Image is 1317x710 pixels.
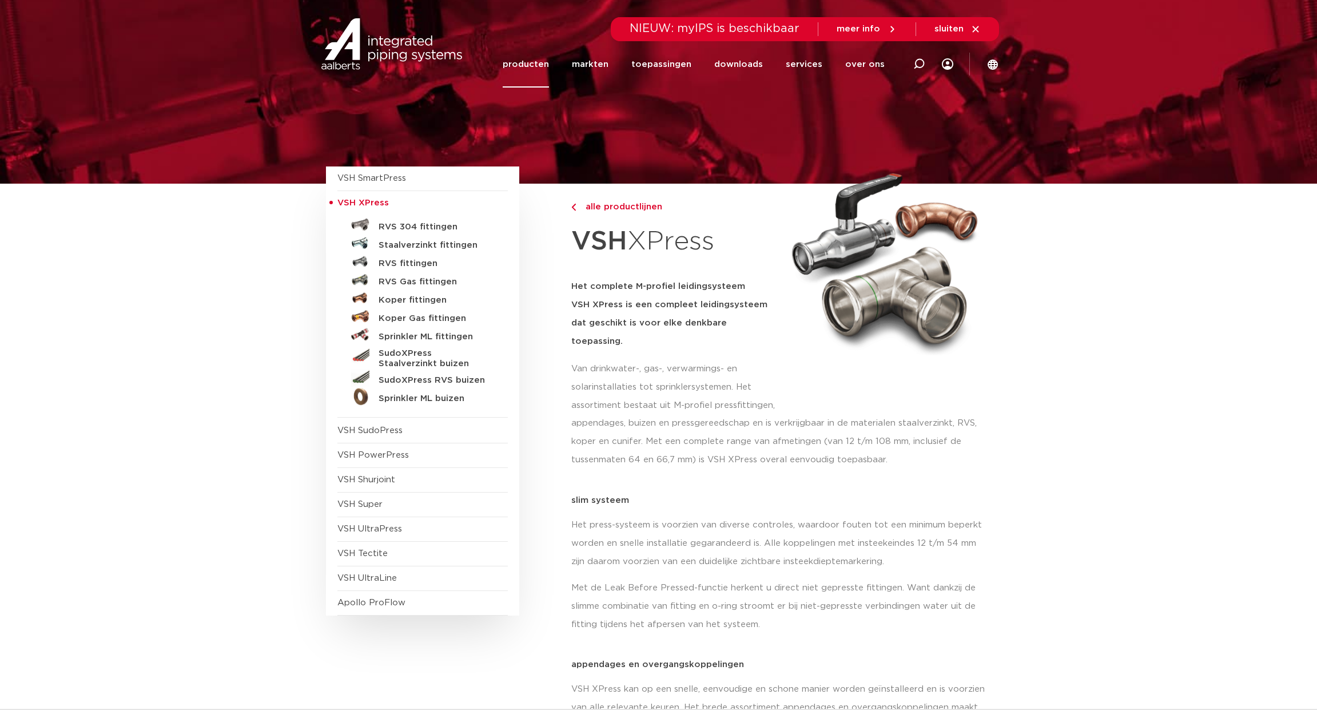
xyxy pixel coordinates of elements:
[379,277,492,287] h5: RVS Gas fittingen
[337,426,403,435] a: VSH SudoPress
[571,496,992,505] p: slim systeem
[337,451,409,459] a: VSH PowerPress
[845,41,885,88] a: over ons
[630,23,799,34] span: NIEUW: myIPS is beschikbaar
[337,326,508,344] a: Sprinkler ML fittingen
[503,41,549,88] a: producten
[571,660,992,669] p: appendages en overgangskoppelingen
[379,314,492,324] h5: Koper Gas fittingen
[571,360,778,415] p: Van drinkwater-, gas-, verwarmings- en solarinstallaties tot sprinklersystemen. Het assortiment b...
[337,216,508,234] a: RVS 304 fittingen
[786,41,822,88] a: services
[571,220,778,264] h1: XPress
[571,516,992,571] p: Het press-systeem is voorzien van diverse controles, waardoor fouten tot een minimum beperkt word...
[337,252,508,271] a: RVS fittingen
[503,41,885,88] nav: Menu
[571,277,778,351] h5: Het complete M-profiel leidingsysteem VSH XPress is een compleet leidingsysteem dat geschikt is v...
[337,289,508,307] a: Koper fittingen
[337,525,402,533] a: VSH UltraPress
[379,348,492,369] h5: SudoXPress Staalverzinkt buizen
[379,375,492,386] h5: SudoXPress RVS buizen
[942,41,953,88] div: my IPS
[379,259,492,269] h5: RVS fittingen
[337,500,383,509] a: VSH Super
[571,200,778,214] a: alle productlijnen
[337,174,406,183] a: VSH SmartPress
[337,234,508,252] a: Staalverzinkt fittingen
[379,394,492,404] h5: Sprinkler ML buizen
[379,222,492,232] h5: RVS 304 fittingen
[837,24,897,34] a: meer info
[714,41,763,88] a: downloads
[571,228,627,255] strong: VSH
[337,574,397,582] a: VSH UltraLine
[837,25,880,33] span: meer info
[337,271,508,289] a: RVS Gas fittingen
[337,307,508,326] a: Koper Gas fittingen
[631,41,691,88] a: toepassingen
[379,295,492,306] h5: Koper fittingen
[337,387,508,406] a: Sprinkler ML buizen
[337,549,388,558] a: VSH Tectite
[571,414,992,469] p: appendages, buizen en pressgereedschap en is verkrijgbaar in de materialen staalverzinkt, RVS, ko...
[934,24,981,34] a: sluiten
[934,25,964,33] span: sluiten
[337,344,508,369] a: SudoXPress Staalverzinkt buizen
[579,203,662,211] span: alle productlijnen
[337,369,508,387] a: SudoXPress RVS buizen
[572,41,608,88] a: markten
[379,240,492,251] h5: Staalverzinkt fittingen
[337,598,405,607] a: Apollo ProFlow
[337,475,395,484] a: VSH Shurjoint
[571,579,992,634] p: Met de Leak Before Pressed-functie herkent u direct niet gepresste fittingen. Want dankzij de sli...
[571,204,576,211] img: chevron-right.svg
[379,332,492,342] h5: Sprinkler ML fittingen
[337,199,389,207] span: VSH XPress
